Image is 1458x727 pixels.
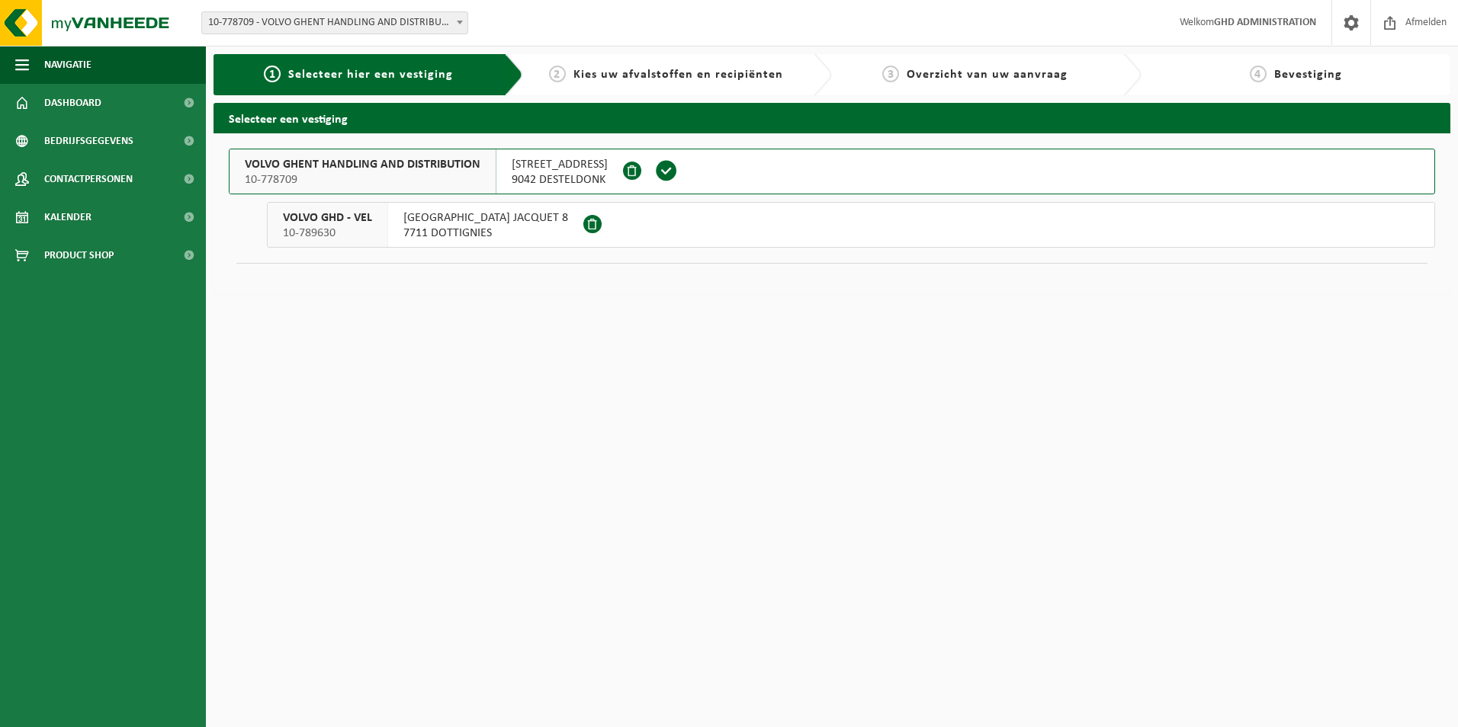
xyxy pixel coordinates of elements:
span: 9042 DESTELDONK [512,172,608,187]
span: Dashboard [44,84,101,122]
span: 4 [1250,66,1267,82]
span: 2 [549,66,566,82]
span: 7711 DOTTIGNIES [403,226,568,241]
span: Kalender [44,198,92,236]
span: 10-778709 - VOLVO GHENT HANDLING AND DISTRIBUTION - DESTELDONK [201,11,468,34]
strong: GHD ADMINISTRATION [1214,17,1316,28]
span: Selecteer hier een vestiging [288,69,453,81]
span: Product Shop [44,236,114,274]
span: Overzicht van uw aanvraag [907,69,1068,81]
span: 10-789630 [283,226,372,241]
span: VOLVO GHD - VEL [283,210,372,226]
span: Navigatie [44,46,92,84]
span: VOLVO GHENT HANDLING AND DISTRIBUTION [245,157,480,172]
span: Bevestiging [1274,69,1342,81]
span: Contactpersonen [44,160,133,198]
button: VOLVO GHENT HANDLING AND DISTRIBUTION 10-778709 [STREET_ADDRESS]9042 DESTELDONK [229,149,1435,194]
span: Kies uw afvalstoffen en recipiënten [573,69,783,81]
span: 1 [264,66,281,82]
span: [STREET_ADDRESS] [512,157,608,172]
h2: Selecteer een vestiging [214,103,1450,133]
span: [GEOGRAPHIC_DATA] JACQUET 8 [403,210,568,226]
span: Bedrijfsgegevens [44,122,133,160]
button: VOLVO GHD - VEL 10-789630 [GEOGRAPHIC_DATA] JACQUET 87711 DOTTIGNIES [267,202,1435,248]
span: 10-778709 [245,172,480,187]
span: 10-778709 - VOLVO GHENT HANDLING AND DISTRIBUTION - DESTELDONK [202,12,467,34]
span: 3 [882,66,899,82]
